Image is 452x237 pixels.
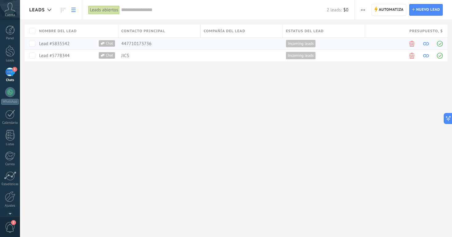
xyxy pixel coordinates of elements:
[204,28,245,34] span: Compañía del lead
[118,50,198,61] div: [object Object]
[409,4,443,16] a: Nuevo lead
[1,204,19,208] div: Ajustes
[1,162,19,166] div: Correo
[1,99,19,105] div: WhatsApp
[379,4,404,15] span: Automatiza
[1,121,19,125] div: Calendario
[359,4,367,16] button: Más
[121,28,165,34] span: Contacto principal
[327,7,342,13] span: 2 leads:
[121,41,152,47] span: 447710173736
[371,4,406,16] a: Automatiza
[58,4,68,16] a: Leads
[39,53,69,59] a: Lead #5778344
[121,53,129,59] span: JICS
[1,59,19,63] div: Leads
[1,182,19,186] div: Estadísticas
[409,28,443,34] span: Presupuesto , $
[105,40,115,47] span: Chat
[343,7,348,13] span: $0
[11,220,16,225] span: 2
[105,52,115,59] span: Chat
[1,37,19,41] div: Panel
[39,28,77,34] span: Nombre del lead
[88,6,120,14] div: Leads abiertos
[118,38,198,49] div: [object Object]
[1,142,19,146] div: Listas
[12,67,17,72] span: 1
[39,41,69,47] a: Lead #5835542
[1,78,19,82] div: Chats
[416,4,440,15] span: Nuevo lead
[286,28,324,34] span: Estatus del lead
[68,4,79,16] a: Lista
[5,13,15,17] span: Cuenta
[29,7,45,13] span: Leads
[288,41,314,46] span: Incoming leads
[288,53,314,58] span: Incoming leads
